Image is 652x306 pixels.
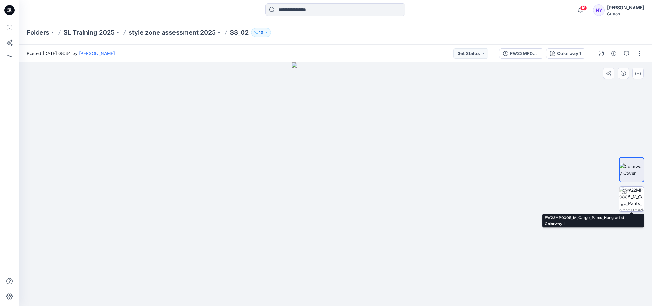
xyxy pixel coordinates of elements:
[546,48,585,59] button: Colorway 1
[79,51,115,56] a: [PERSON_NAME]
[609,48,619,59] button: Details
[27,50,115,57] span: Posted [DATE] 08:34 by
[63,28,115,37] a: SL Training 2025
[499,48,543,59] button: FW22MP0005_M_Cargo_Pants_Nongraded
[129,28,216,37] a: style zone assessment 2025
[619,187,644,211] img: FW22MP0005_M_Cargo_Pants_Nongraded Colorway 1
[607,4,644,11] div: [PERSON_NAME]
[593,4,605,16] div: NY
[620,163,644,176] img: Colorway Cover
[557,50,581,57] div: Colorway 1
[580,5,587,11] span: 16
[230,28,249,37] p: SS_02
[27,28,49,37] a: Folders
[510,50,539,57] div: FW22MP0005_M_Cargo_Pants_Nongraded
[259,29,263,36] p: 16
[292,62,379,306] img: eyJhbGciOiJIUzI1NiIsImtpZCI6IjAiLCJzbHQiOiJzZXMiLCJ0eXAiOiJKV1QifQ.eyJkYXRhIjp7InR5cGUiOiJzdG9yYW...
[607,11,644,16] div: Guston
[251,28,271,37] button: 16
